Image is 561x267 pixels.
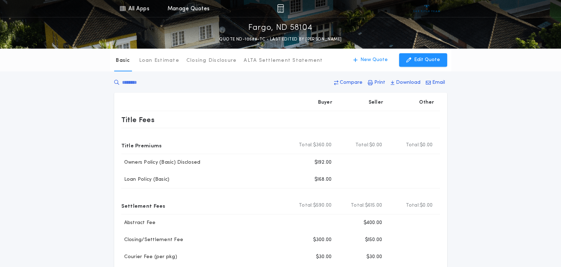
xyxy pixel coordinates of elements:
[413,5,440,12] img: vs-icon
[313,142,332,149] span: $360.00
[396,79,420,86] p: Download
[360,56,388,64] p: New Quote
[346,53,395,67] button: New Quote
[244,57,323,64] p: ALTA Settlement Statement
[186,57,237,64] p: Closing Disclosure
[414,56,440,64] p: Edit Quote
[313,202,332,209] span: $590.00
[374,79,385,86] p: Print
[365,202,382,209] span: $615.00
[121,219,156,227] p: Abstract Fee
[277,4,284,13] img: img
[318,99,332,106] p: Buyer
[366,76,387,89] button: Print
[420,142,433,149] span: $0.00
[366,254,382,261] p: $30.00
[365,236,382,244] p: $150.00
[388,76,423,89] button: Download
[121,114,155,125] p: Title Fees
[369,142,382,149] span: $0.00
[419,99,434,106] p: Other
[121,140,162,151] p: Title Premiums
[121,200,165,211] p: Settlement Fees
[219,36,342,43] p: QUOTE ND-10588-TC - LAST EDITED BY [PERSON_NAME]
[313,236,332,244] p: $300.00
[314,159,332,166] p: $192.00
[248,22,313,34] p: Fargo, ND 58104
[139,57,179,64] p: Loan Estimate
[432,79,445,86] p: Email
[369,99,383,106] p: Seller
[121,236,184,244] p: Closing/Settlement Fee
[399,53,447,67] button: Edit Quote
[299,202,313,209] b: Total:
[406,202,420,209] b: Total:
[121,176,170,183] p: Loan Policy (Basic)
[314,176,332,183] p: $168.00
[340,79,362,86] p: Compare
[420,202,433,209] span: $0.00
[351,202,365,209] b: Total:
[364,219,382,227] p: $400.00
[424,76,447,89] button: Email
[121,159,201,166] p: Owners Policy (Basic) Disclosed
[332,76,365,89] button: Compare
[121,254,177,261] p: Courier Fee (per pkg)
[316,254,332,261] p: $30.00
[299,142,313,149] b: Total:
[406,142,420,149] b: Total:
[355,142,370,149] b: Total:
[116,57,130,64] p: Basic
